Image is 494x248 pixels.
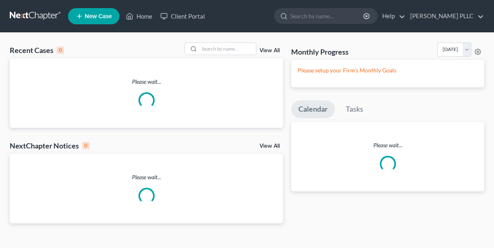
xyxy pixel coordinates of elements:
a: Home [122,9,156,23]
div: NextChapter Notices [10,141,89,150]
a: Client Portal [156,9,209,23]
span: New Case [85,13,112,19]
p: Please setup your Firm's Monthly Goals [298,66,478,74]
p: Please wait... [10,173,283,181]
h3: Monthly Progress [291,47,349,57]
p: Please wait... [10,78,283,86]
a: View All [260,143,280,149]
div: 0 [57,47,64,54]
div: Recent Cases [10,45,64,55]
input: Search by name... [290,8,364,23]
a: Help [378,9,405,23]
p: Please wait... [291,141,484,149]
a: View All [260,48,280,53]
a: Calendar [291,100,335,118]
input: Search by name... [199,43,256,55]
a: Tasks [339,100,370,118]
a: [PERSON_NAME] PLLC [406,9,484,23]
div: 0 [82,142,89,149]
